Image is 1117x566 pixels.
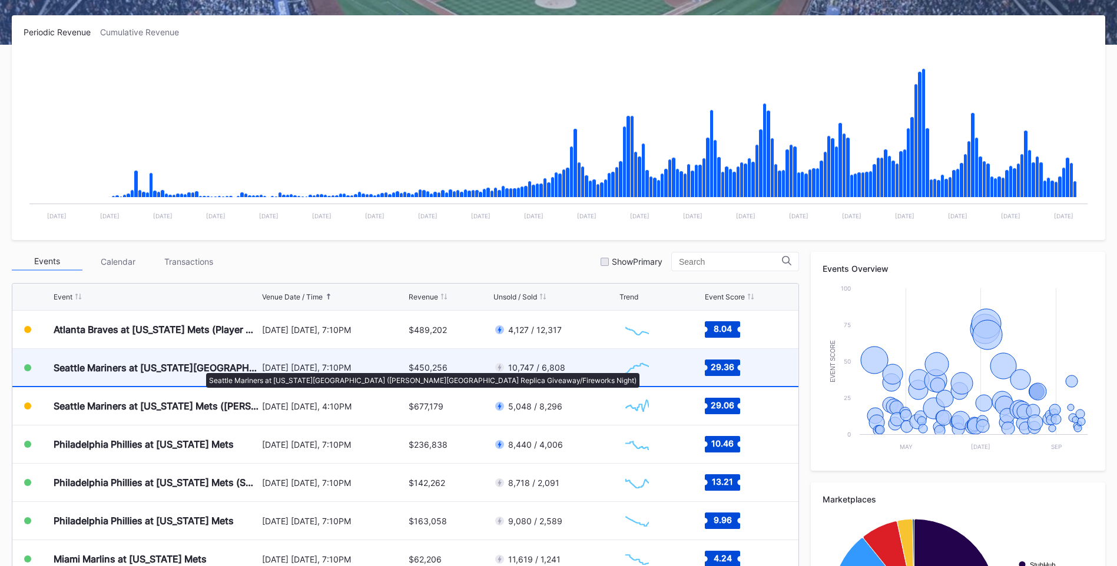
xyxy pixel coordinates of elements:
[830,340,836,382] text: Event Score
[54,515,234,527] div: Philadelphia Phillies at [US_STATE] Mets
[24,52,1093,228] svg: Chart title
[409,440,448,450] div: $236,838
[508,440,563,450] div: 8,440 / 4,006
[679,257,782,267] input: Search
[262,516,406,526] div: [DATE] [DATE], 7:10PM
[409,292,438,301] div: Revenue
[262,362,406,372] div: [DATE] [DATE], 7:10PM
[619,430,655,459] svg: Chart title
[259,212,279,219] text: [DATE]
[711,438,734,448] text: 10.46
[736,212,755,219] text: [DATE]
[619,391,655,421] svg: Chart title
[409,401,443,411] div: $677,179
[847,431,851,438] text: 0
[619,468,655,497] svg: Chart title
[948,212,967,219] text: [DATE]
[619,506,655,535] svg: Chart title
[54,553,207,565] div: Miami Marlins at [US_STATE] Mets
[823,282,1093,459] svg: Chart title
[47,212,67,219] text: [DATE]
[508,362,565,372] div: 10,747 / 6,808
[900,443,913,450] text: May
[971,443,990,450] text: [DATE]
[100,212,120,219] text: [DATE]
[262,440,406,450] div: [DATE] [DATE], 7:10PM
[630,212,649,219] text: [DATE]
[365,212,385,219] text: [DATE]
[844,394,851,401] text: 25
[153,212,173,219] text: [DATE]
[711,361,734,371] text: 29.36
[712,477,733,487] text: 13.21
[262,325,406,335] div: [DATE] [DATE], 7:10PM
[206,212,226,219] text: [DATE]
[262,401,406,411] div: [DATE] [DATE], 4:10PM
[823,264,1093,274] div: Events Overview
[842,212,861,219] text: [DATE]
[409,362,448,372] div: $450,256
[713,324,731,334] text: 8.04
[262,478,406,488] div: [DATE] [DATE], 7:10PM
[683,212,702,219] text: [DATE]
[1054,212,1073,219] text: [DATE]
[471,212,490,219] text: [DATE]
[262,554,406,564] div: [DATE] [DATE], 7:10PM
[508,516,562,526] div: 9,080 / 2,589
[508,401,562,411] div: 5,048 / 8,296
[418,212,437,219] text: [DATE]
[508,554,561,564] div: 11,619 / 1,241
[262,292,323,301] div: Venue Date / Time
[54,324,259,335] div: Atlanta Braves at [US_STATE] Mets (Player Replica Jersey Giveaway)
[82,252,153,271] div: Calendar
[895,212,914,219] text: [DATE]
[713,553,731,563] text: 4.24
[1051,443,1062,450] text: Sep
[619,292,638,301] div: Trend
[100,27,188,37] div: Cumulative Revenue
[711,400,734,410] text: 29.06
[54,438,234,450] div: Philadelphia Phillies at [US_STATE] Mets
[612,257,662,267] div: Show Primary
[409,325,447,335] div: $489,202
[409,554,442,564] div: $62,206
[713,515,731,525] text: 9.96
[54,362,259,374] div: Seattle Mariners at [US_STATE][GEOGRAPHIC_DATA] ([PERSON_NAME][GEOGRAPHIC_DATA] Replica Giveaway/...
[153,252,224,271] div: Transactions
[619,353,655,382] svg: Chart title
[12,252,82,271] div: Events
[312,212,332,219] text: [DATE]
[823,494,1093,504] div: Marketplaces
[705,292,745,301] div: Event Score
[508,325,562,335] div: 4,127 / 12,317
[54,477,259,488] div: Philadelphia Phillies at [US_STATE] Mets (SNY Players Pins Featuring [PERSON_NAME], [PERSON_NAME]...
[841,285,851,292] text: 100
[54,400,259,412] div: Seattle Mariners at [US_STATE] Mets ([PERSON_NAME] Bobblehead Giveaway)
[1001,212,1020,219] text: [DATE]
[409,478,445,488] div: $142,262
[508,478,559,488] div: 8,718 / 2,091
[493,292,537,301] div: Unsold / Sold
[24,27,100,37] div: Periodic Revenue
[409,516,447,526] div: $163,058
[844,321,851,328] text: 75
[789,212,808,219] text: [DATE]
[619,315,655,344] svg: Chart title
[524,212,543,219] text: [DATE]
[54,292,72,301] div: Event
[577,212,596,219] text: [DATE]
[844,358,851,365] text: 50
